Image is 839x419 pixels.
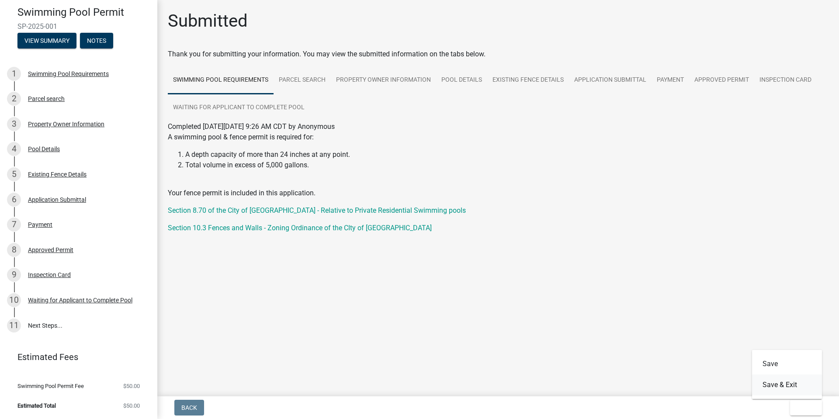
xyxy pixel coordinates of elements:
[80,33,113,48] button: Notes
[17,38,76,45] wm-modal-confirm: Summary
[7,117,21,131] div: 3
[168,132,829,142] p: A swimming pool & fence permit is required for:
[168,94,310,122] a: Waiting for Applicant to Complete Pool
[181,404,197,411] span: Back
[168,10,248,31] h1: Submitted
[28,272,71,278] div: Inspection Card
[168,177,829,198] p: Your fence permit is included in this application.
[28,222,52,228] div: Payment
[790,400,822,416] button: Exit
[28,121,104,127] div: Property Owner Information
[274,66,331,94] a: Parcel search
[123,383,140,389] span: $50.00
[752,353,822,374] button: Save
[754,66,817,94] a: Inspection Card
[7,348,143,366] a: Estimated Fees
[331,66,436,94] a: Property Owner Information
[487,66,569,94] a: Existing Fence Details
[168,49,829,59] div: Thank you for submitting your information. You may view the submitted information on the tabs below.
[17,403,56,409] span: Estimated Total
[28,96,65,102] div: Parcel search
[28,297,132,303] div: Waiting for Applicant to Complete Pool
[17,383,84,389] span: Swimming Pool Permit Fee
[28,197,86,203] div: Application Submittal
[569,66,652,94] a: Application Submittal
[752,374,822,395] button: Save & Exit
[17,22,140,31] span: SP-2025-001
[28,247,73,253] div: Approved Permit
[123,403,140,409] span: $50.00
[80,38,113,45] wm-modal-confirm: Notes
[7,167,21,181] div: 5
[28,146,60,152] div: Pool Details
[436,66,487,94] a: Pool Details
[168,122,335,131] span: Completed [DATE][DATE] 9:26 AM CDT by Anonymous
[7,218,21,232] div: 7
[17,6,150,19] h4: Swimming Pool Permit
[168,206,466,215] a: Section 8.70 of the City of [GEOGRAPHIC_DATA] - Relative to Private Residential Swimming pools
[652,66,689,94] a: Payment
[7,67,21,81] div: 1
[7,193,21,207] div: 6
[174,400,204,416] button: Back
[7,243,21,257] div: 8
[7,293,21,307] div: 10
[185,160,829,170] li: Total volume in excess of 5,000 gallons.
[797,404,810,411] span: Exit
[168,224,432,232] a: Section 10.3 Fences and Walls - Zoning Ordinance of the CIty of [GEOGRAPHIC_DATA]
[7,92,21,106] div: 2
[185,149,829,160] li: A depth capacity of more than 24 inches at any point.
[752,350,822,399] div: Exit
[689,66,754,94] a: Approved Permit
[168,66,274,94] a: Swimming Pool Requirements
[17,33,76,48] button: View Summary
[28,171,87,177] div: Existing Fence Details
[28,71,109,77] div: Swimming Pool Requirements
[7,319,21,332] div: 11
[7,142,21,156] div: 4
[7,268,21,282] div: 9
